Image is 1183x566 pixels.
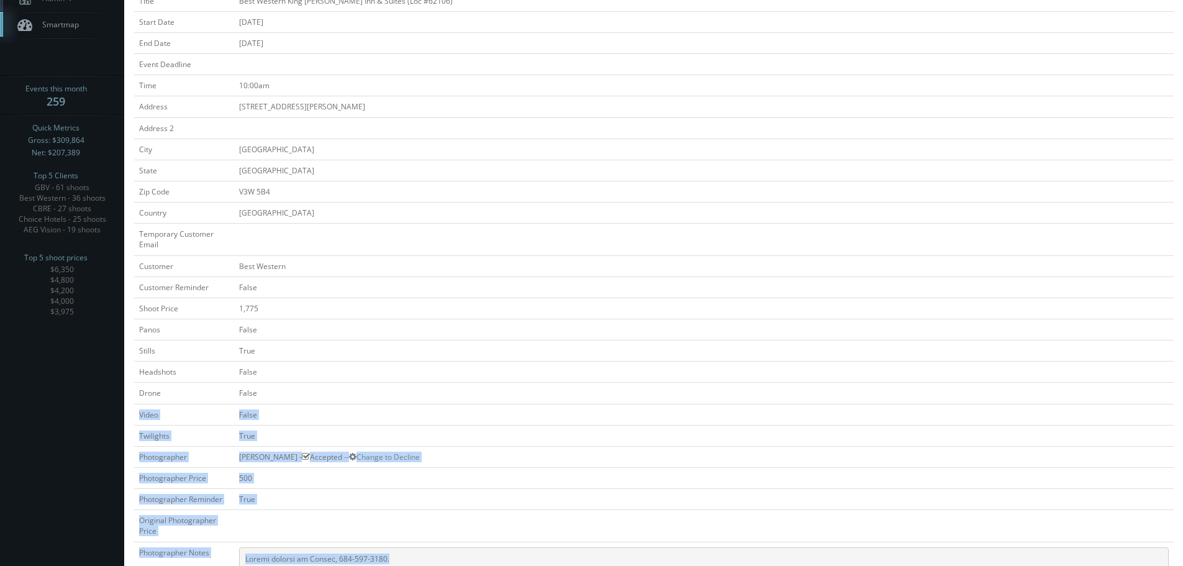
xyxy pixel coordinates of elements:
strong: 259 [47,94,65,109]
span: Gross: $309,864 [28,134,84,147]
td: False [234,276,1174,298]
td: City [134,139,234,160]
td: V3W 5B4 [234,181,1174,202]
td: Country [134,203,234,224]
span: Net: $207,389 [32,147,80,159]
td: False [234,404,1174,425]
td: Zip Code [134,181,234,202]
td: True [234,489,1174,510]
td: Event Deadline [134,54,234,75]
td: False [234,319,1174,340]
td: False [234,362,1174,383]
td: Headshots [134,362,234,383]
td: True [234,340,1174,362]
td: Address [134,96,234,117]
td: [GEOGRAPHIC_DATA] [234,139,1174,160]
td: Twilights [134,425,234,446]
td: Drone [134,383,234,404]
td: Stills [134,340,234,362]
td: [GEOGRAPHIC_DATA] [234,203,1174,224]
td: False [234,383,1174,404]
td: [STREET_ADDRESS][PERSON_NAME] [234,96,1174,117]
td: [DATE] [234,32,1174,53]
td: Time [134,75,234,96]
td: Photographer Price [134,467,234,488]
span: Top 5 Clients [34,170,78,182]
td: Temporary Customer Email [134,224,234,255]
td: Panos [134,319,234,340]
td: Best Western [234,255,1174,276]
span: Events this month [25,83,87,95]
span: Top 5 shoot prices [24,252,88,264]
td: True [234,425,1174,446]
td: Original Photographer Price [134,510,234,542]
td: State [134,160,234,181]
td: Start Date [134,11,234,32]
td: Customer Reminder [134,276,234,298]
td: 1,775 [234,298,1174,319]
td: Shoot Price [134,298,234,319]
td: [DATE] [234,11,1174,32]
td: Photographer [134,446,234,467]
td: [GEOGRAPHIC_DATA] [234,160,1174,181]
span: Smartmap [36,19,79,30]
td: Photographer Reminder [134,489,234,510]
span: Quick Metrics [32,122,79,134]
td: 500 [234,467,1174,488]
td: Video [134,404,234,425]
td: [PERSON_NAME] - Accepted -- [234,446,1174,467]
td: 10:00am [234,75,1174,96]
td: End Date [134,32,234,53]
a: Change to Decline [349,452,420,462]
td: Customer [134,255,234,276]
td: Address 2 [134,117,234,139]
